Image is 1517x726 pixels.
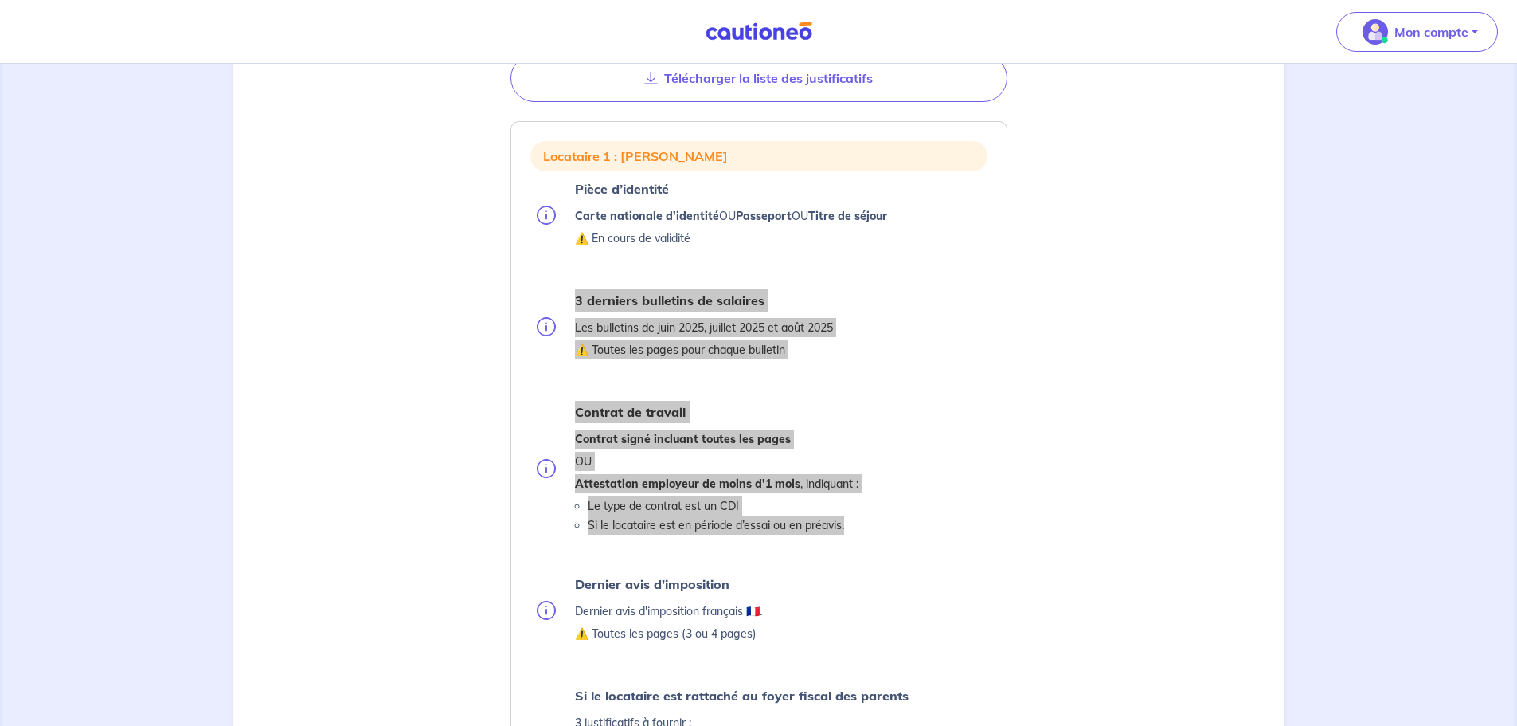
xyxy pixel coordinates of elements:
[1363,19,1388,45] img: illu_account_valid_menu.svg
[575,602,762,621] p: Dernier avis d'imposition français 🇫🇷.
[575,206,887,226] p: OU OU
[530,141,987,171] div: Locataire 1 : [PERSON_NAME]
[537,459,556,478] img: info.svg
[575,477,800,491] strong: Attestation employeur de moins d'1 mois
[537,206,556,225] img: info.svg
[575,318,833,337] p: Les bulletins de juin 2025, juillet 2025 et août 2025
[575,181,669,197] strong: Pièce d’identité
[537,601,556,620] img: info.svg
[537,317,556,336] img: info.svg
[575,229,887,248] p: ⚠️ En cours de validité
[575,452,858,471] p: OU
[575,432,791,446] strong: Contrat signé incluant toutes les pages
[575,688,909,704] strong: Si le locataire est rattaché au foyer fiscal des parents
[575,576,729,592] strong: Dernier avis d'imposition
[575,209,719,223] strong: Carte nationale d'identité
[736,209,792,223] strong: Passeport
[1336,12,1498,52] button: illu_account_valid_menu.svgMon compte
[1394,22,1468,41] p: Mon compte
[575,404,686,420] strong: Contrat de travail
[510,54,1007,102] button: Télécharger la liste des justificatifs
[575,624,762,643] p: ⚠️ Toutes les pages (3 ou 4 pages)
[808,209,887,223] strong: Titre de séjour
[588,516,858,535] li: Si le locataire est en période d’essai ou en préavis.
[699,22,819,41] img: Cautioneo
[588,496,858,516] li: Le type de contrat est un CDI
[575,292,764,308] strong: 3 derniers bulletins de salaires
[575,340,833,359] p: ⚠️ Toutes les pages pour chaque bulletin
[575,474,858,493] p: , indiquant :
